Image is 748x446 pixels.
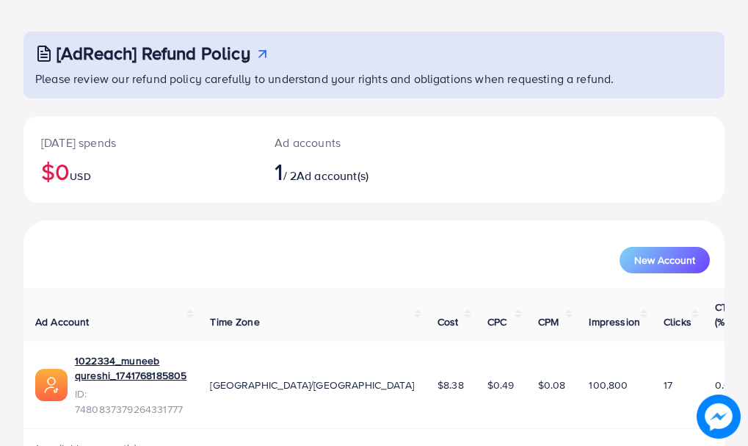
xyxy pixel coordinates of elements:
img: ic-ads-acc.e4c84228.svg [35,369,68,401]
a: 1022334_muneeb qureshi_1741768185805 [75,353,186,384]
span: 17 [664,378,672,392]
span: $0.08 [538,378,566,392]
p: Ad accounts [275,134,415,151]
h3: [AdReach] Refund Policy [57,43,250,64]
span: Time Zone [210,314,259,329]
p: [DATE] spends [41,134,239,151]
span: CPC [487,314,506,329]
span: [GEOGRAPHIC_DATA]/[GEOGRAPHIC_DATA] [210,378,414,392]
span: New Account [634,255,695,265]
img: image [697,395,741,439]
span: USD [70,169,90,184]
h2: / 2 [275,157,415,185]
h2: $0 [41,157,239,185]
span: 0.02 [715,378,737,392]
span: Ad account(s) [297,168,368,184]
span: $0.49 [487,378,515,392]
span: CTR (%) [715,300,734,329]
span: 1 [275,154,283,188]
span: ID: 7480837379264331777 [75,386,186,417]
span: CPM [538,314,559,329]
span: 100,800 [589,378,628,392]
span: Ad Account [35,314,90,329]
span: $8.38 [437,378,464,392]
span: Impression [589,314,640,329]
span: Clicks [664,314,691,329]
button: New Account [620,247,710,273]
p: Please review our refund policy carefully to understand your rights and obligations when requesti... [35,70,716,87]
span: Cost [437,314,459,329]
